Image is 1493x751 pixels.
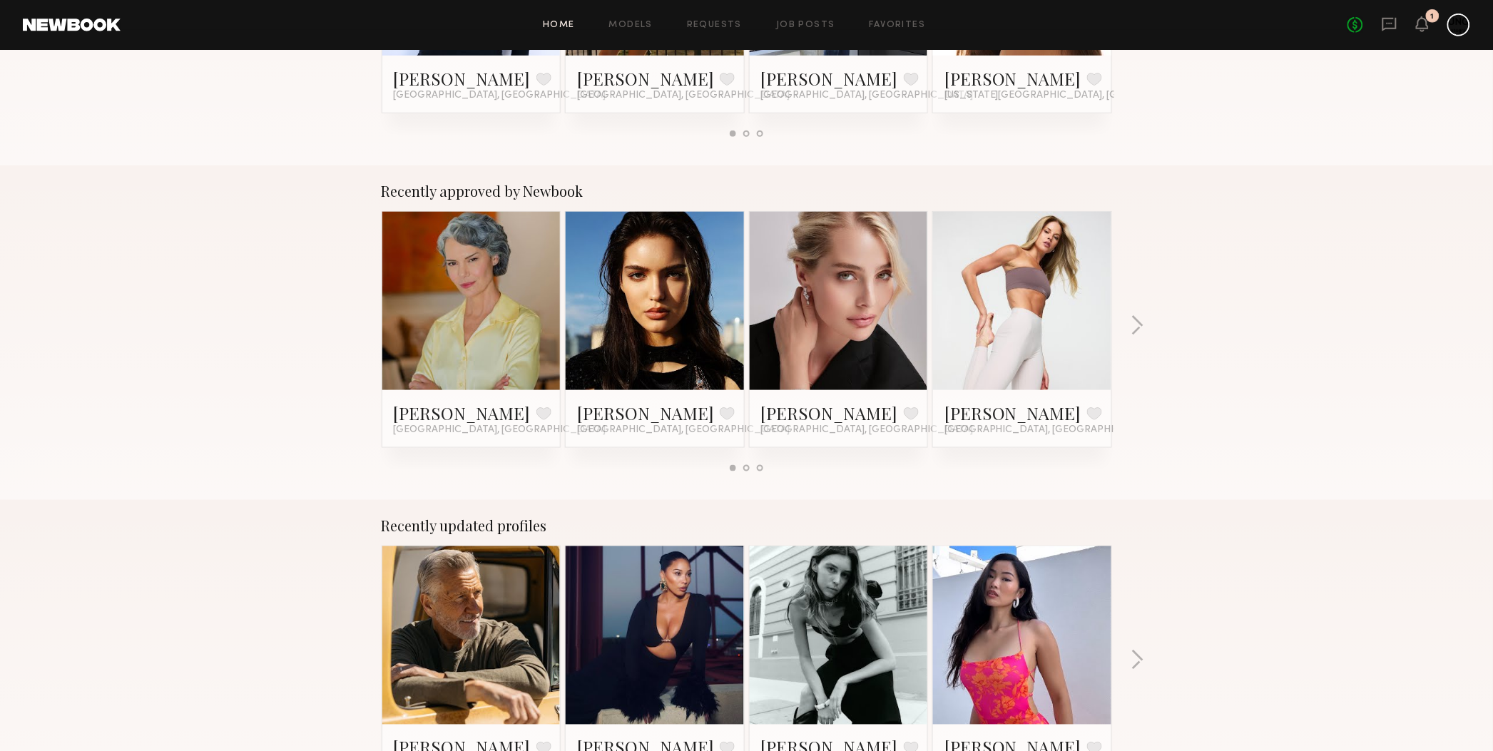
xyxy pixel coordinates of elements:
div: Recently updated profiles [382,517,1112,534]
span: [GEOGRAPHIC_DATA], [GEOGRAPHIC_DATA] [577,90,790,101]
a: [PERSON_NAME] [761,67,898,90]
a: [PERSON_NAME] [944,67,1081,90]
span: [GEOGRAPHIC_DATA], [GEOGRAPHIC_DATA] [944,424,1157,436]
span: [GEOGRAPHIC_DATA], [GEOGRAPHIC_DATA] [394,424,606,436]
span: [GEOGRAPHIC_DATA], [GEOGRAPHIC_DATA] [761,424,974,436]
a: [PERSON_NAME] [944,402,1081,424]
span: [GEOGRAPHIC_DATA], [GEOGRAPHIC_DATA] [761,90,974,101]
span: [GEOGRAPHIC_DATA], [GEOGRAPHIC_DATA] [394,90,606,101]
a: Favorites [870,21,926,30]
a: [PERSON_NAME] [577,402,714,424]
div: 1 [1431,13,1435,21]
a: [PERSON_NAME] [761,402,898,424]
div: Recently approved by Newbook [382,183,1112,200]
a: Requests [687,21,742,30]
a: Job Posts [776,21,835,30]
a: [PERSON_NAME] [577,67,714,90]
span: [GEOGRAPHIC_DATA], [GEOGRAPHIC_DATA] [577,424,790,436]
span: [US_STATE][GEOGRAPHIC_DATA], [GEOGRAPHIC_DATA] [944,90,1211,101]
a: [PERSON_NAME] [394,402,531,424]
a: Home [543,21,575,30]
a: [PERSON_NAME] [394,67,531,90]
a: Models [609,21,653,30]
